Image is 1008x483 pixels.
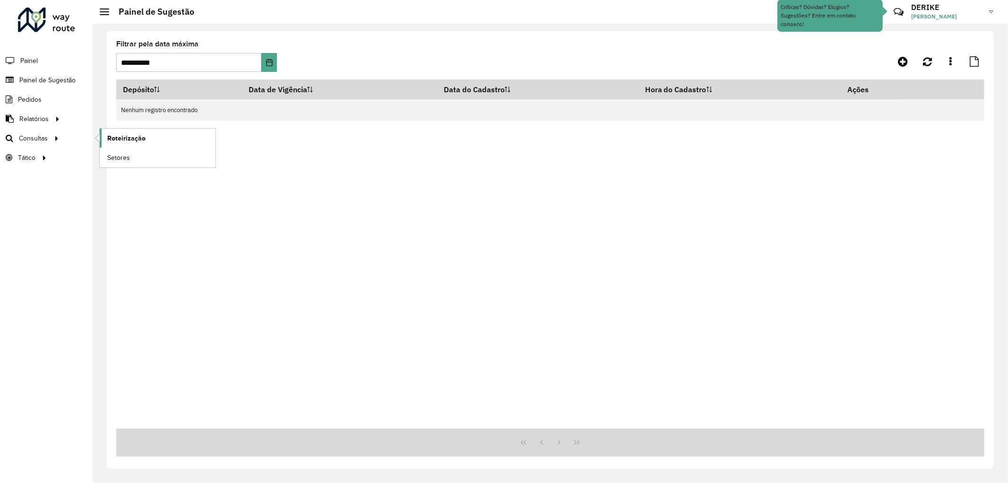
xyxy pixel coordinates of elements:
[116,79,242,99] th: Depósito
[19,114,49,124] span: Relatórios
[100,148,215,167] a: Setores
[911,3,982,12] h3: DERIKE
[18,95,42,105] span: Pedidos
[107,153,130,163] span: Setores
[109,7,194,17] h2: Painel de Sugestão
[437,79,638,99] th: Data do Cadastro
[116,38,198,50] label: Filtrar pela data máxima
[638,79,841,99] th: Hora do Cadastro
[242,79,437,99] th: Data de Vigência
[911,12,982,21] span: [PERSON_NAME]
[19,133,48,143] span: Consultas
[888,2,909,22] a: Contato Rápido
[20,56,38,66] span: Painel
[116,99,984,121] td: Nenhum registro encontrado
[107,133,146,143] span: Roteirização
[841,79,897,99] th: Ações
[261,53,277,72] button: Choose Date
[19,75,76,85] span: Painel de Sugestão
[18,153,35,163] span: Tático
[100,129,215,148] a: Roteirização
